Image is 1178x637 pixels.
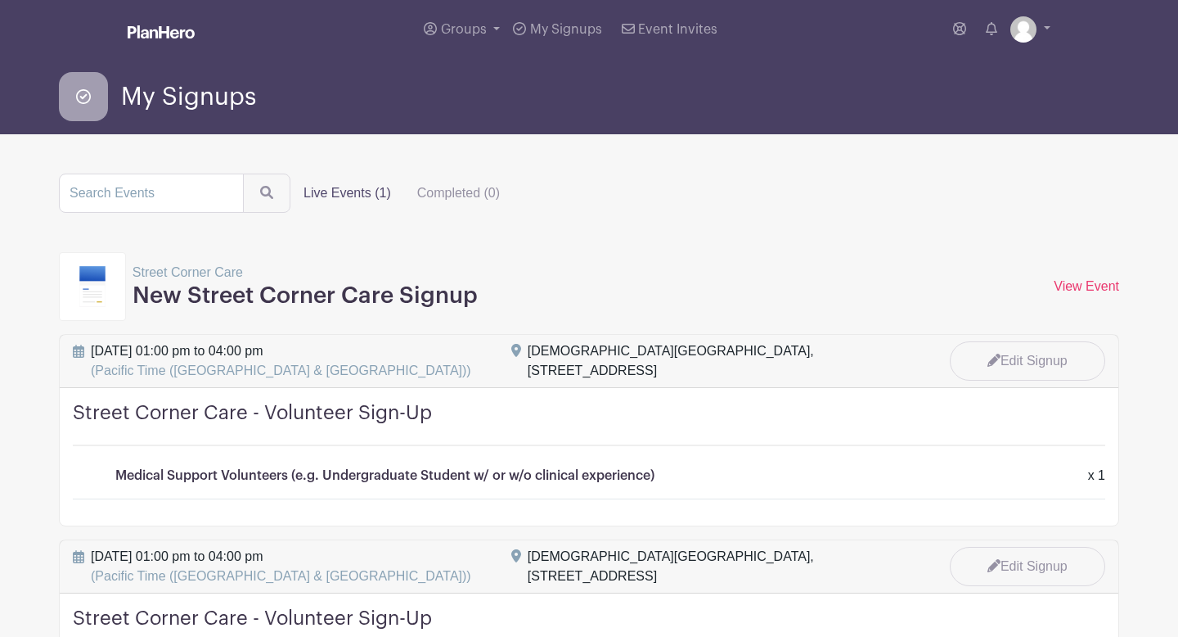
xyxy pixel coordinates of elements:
[91,547,471,586] span: [DATE] 01:00 pm to 04:00 pm
[441,23,487,36] span: Groups
[128,25,195,38] img: logo_white-6c42ec7e38ccf1d336a20a19083b03d10ae64f83f12c07503d8b9e83406b4c7d.svg
[1078,466,1115,486] div: x 1
[91,341,471,381] span: [DATE] 01:00 pm to 04:00 pm
[530,23,602,36] span: My Signups
[91,364,471,377] span: (Pacific Time ([GEOGRAPHIC_DATA] & [GEOGRAPHIC_DATA]))
[290,177,513,210] div: filters
[133,263,478,282] p: Street Corner Care
[73,401,1105,446] h4: Street Corner Care - Volunteer Sign-Up
[1010,16,1036,43] img: default-ce2991bfa6775e67f084385cd625a349d9dcbb7a52a09fb2fda1e96e2d18dcdb.png
[950,547,1105,586] a: Edit Signup
[528,341,917,381] div: [DEMOGRAPHIC_DATA][GEOGRAPHIC_DATA], [STREET_ADDRESS]
[1054,279,1119,293] a: View Event
[115,466,654,486] p: Medical Support Volunteers (e.g. Undergraduate Student w/ or w/o clinical experience)
[290,177,404,210] label: Live Events (1)
[950,341,1105,381] a: Edit Signup
[404,177,513,210] label: Completed (0)
[91,569,471,583] span: (Pacific Time ([GEOGRAPHIC_DATA] & [GEOGRAPHIC_DATA]))
[79,266,106,307] img: template9-63edcacfaf2fb6570c2d519c84fe92c0a60f82f14013cd3b098e25ecaaffc40c.svg
[528,547,917,586] div: [DEMOGRAPHIC_DATA][GEOGRAPHIC_DATA], [STREET_ADDRESS]
[133,282,478,310] h3: New Street Corner Care Signup
[59,174,244,213] input: Search Events
[638,23,717,36] span: Event Invites
[121,84,256,111] span: My Signups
